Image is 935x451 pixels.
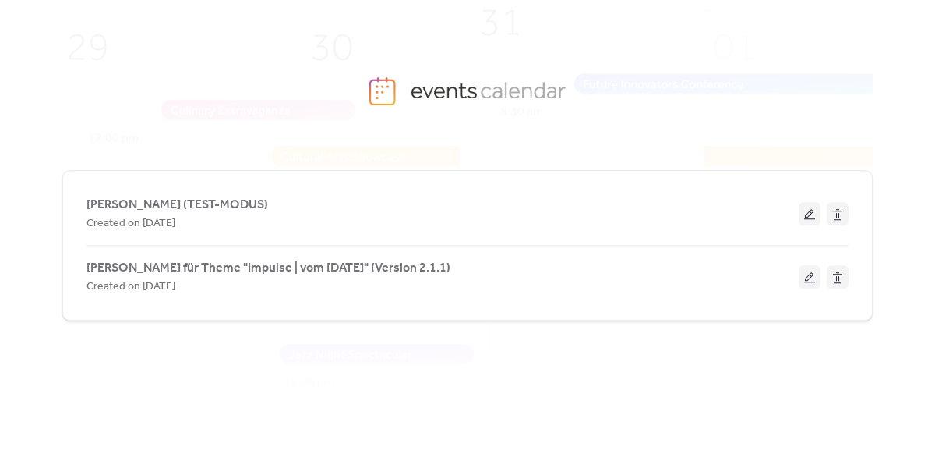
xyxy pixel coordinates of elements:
[86,196,268,215] span: [PERSON_NAME] (TEST-MODUS)
[86,215,175,233] span: Created on [DATE]
[86,201,268,209] a: [PERSON_NAME] (TEST-MODUS)
[86,278,175,297] span: Created on [DATE]
[86,259,450,278] span: [PERSON_NAME] für Theme "Impulse | vom [DATE]" (Version 2.1.1)
[86,264,450,272] a: [PERSON_NAME] für Theme "Impulse | vom [DATE]" (Version 2.1.1)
